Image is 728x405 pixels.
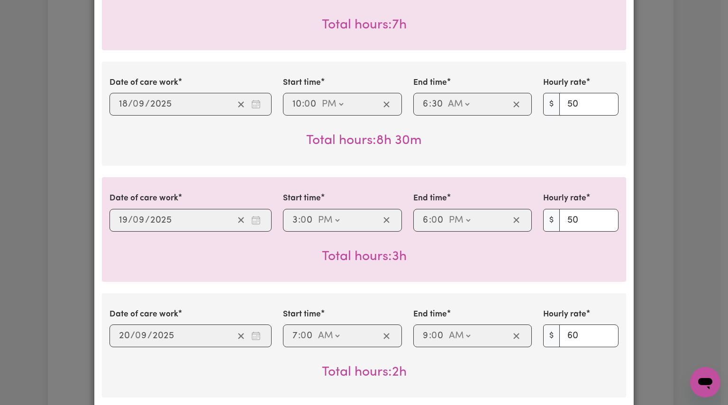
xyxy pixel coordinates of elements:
[152,329,174,343] input: ----
[543,93,560,116] span: $
[283,308,321,321] label: Start time
[432,213,444,227] input: --
[234,97,248,111] button: Clear date
[133,216,138,225] span: 0
[413,308,447,321] label: End time
[429,215,431,225] span: :
[304,99,310,109] span: 0
[109,77,178,89] label: Date of care work
[133,99,138,109] span: 0
[322,250,407,263] span: Total hours worked: 3 hours
[429,331,431,341] span: :
[413,192,447,205] label: End time
[422,329,429,343] input: --
[300,331,306,341] span: 0
[431,216,437,225] span: 0
[118,329,130,343] input: --
[292,97,302,111] input: --
[432,329,444,343] input: --
[150,97,172,111] input: ----
[301,329,313,343] input: --
[302,99,304,109] span: :
[322,366,407,379] span: Total hours worked: 2 hours
[305,97,317,111] input: --
[118,213,128,227] input: --
[306,134,422,147] span: Total hours worked: 8 hours 30 minutes
[283,77,321,89] label: Start time
[543,324,560,347] span: $
[690,367,720,397] iframe: Button to launch messaging window
[118,97,128,111] input: --
[292,329,298,343] input: --
[145,99,150,109] span: /
[543,77,586,89] label: Hourly rate
[292,213,298,227] input: --
[136,329,147,343] input: --
[431,97,443,111] input: --
[283,192,321,205] label: Start time
[298,215,300,225] span: :
[234,213,248,227] button: Clear date
[429,99,431,109] span: :
[422,213,429,227] input: --
[431,331,437,341] span: 0
[135,331,141,341] span: 0
[301,213,313,227] input: --
[150,213,172,227] input: ----
[128,215,133,225] span: /
[422,97,429,111] input: --
[298,331,300,341] span: :
[133,97,145,111] input: --
[543,308,586,321] label: Hourly rate
[248,329,264,343] button: Enter the date of care work
[147,331,152,341] span: /
[543,192,586,205] label: Hourly rate
[300,216,306,225] span: 0
[109,308,178,321] label: Date of care work
[413,77,447,89] label: End time
[130,331,135,341] span: /
[322,18,407,32] span: Total hours worked: 7 hours
[128,99,133,109] span: /
[543,209,560,232] span: $
[109,192,178,205] label: Date of care work
[234,329,248,343] button: Clear date
[145,215,150,225] span: /
[133,213,145,227] input: --
[248,213,264,227] button: Enter the date of care work
[248,97,264,111] button: Enter the date of care work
